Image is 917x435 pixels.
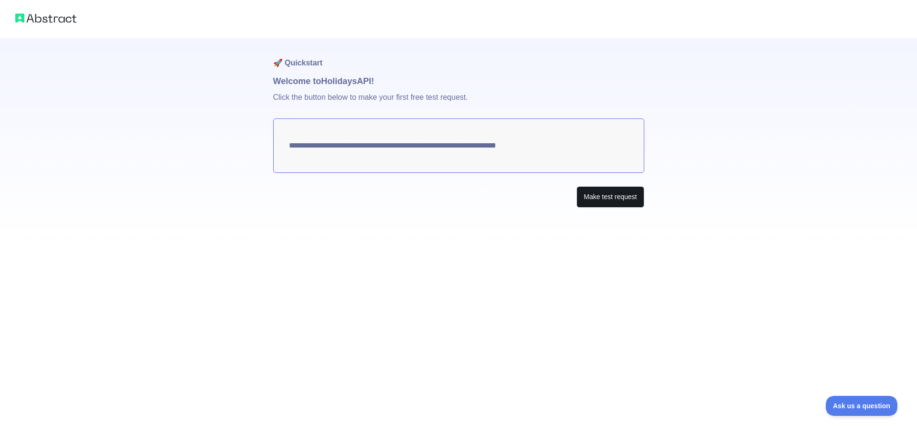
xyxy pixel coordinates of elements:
button: Make test request [576,186,644,208]
img: Abstract logo [15,11,76,25]
iframe: Toggle Customer Support [826,396,898,416]
h1: 🚀 Quickstart [273,38,644,74]
p: Click the button below to make your first free test request. [273,88,644,118]
h1: Welcome to Holidays API! [273,74,644,88]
